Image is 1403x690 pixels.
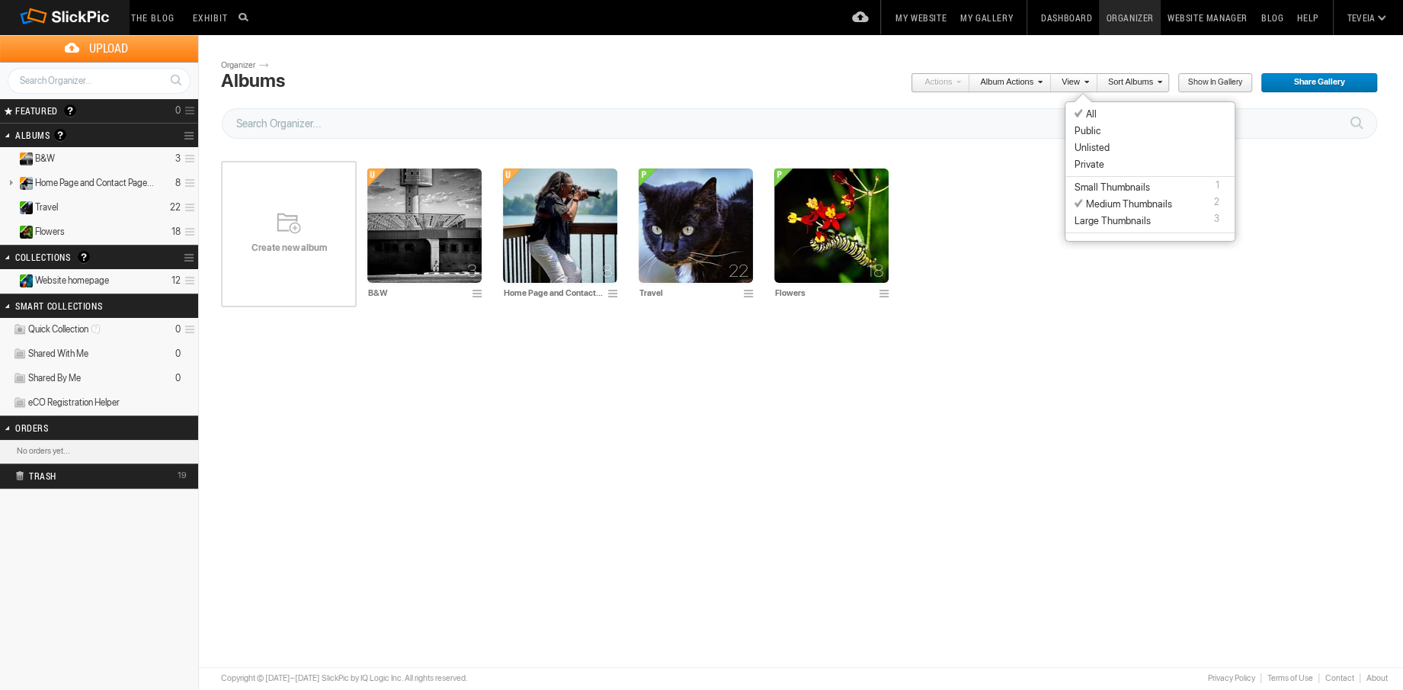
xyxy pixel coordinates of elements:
a: Show in Gallery [1177,73,1253,93]
input: Search Organizer... [222,108,1377,139]
span: Public [1075,125,1101,137]
a: Sort Albums [1097,73,1162,93]
span: eCO Registration Helper [28,396,120,409]
span: B&W [35,152,55,165]
span: Home Page and Contact Page Photos [35,177,154,189]
span: Medium Thumbnails [1075,198,1172,210]
img: ico_album_coll.png [13,372,27,385]
span: Private [1075,159,1104,171]
span: Shared By Me [28,372,81,384]
a: Terms of Use [1260,673,1318,683]
img: Break_Time_Safaga.webp [367,168,482,283]
span: 3 [467,265,477,277]
span: Show in Gallery [1177,73,1242,93]
input: Flowers [774,286,875,300]
a: Privacy Policy [1201,673,1260,683]
ins: Unlisted Album [13,152,34,165]
span: Shared With Me [28,348,88,360]
img: COVID_Catepillar.webp [774,168,889,283]
span: FEATURED [11,104,58,117]
h2: Smart Collections [15,294,143,317]
a: Actions [911,73,961,93]
div: Copyright © [DATE]–[DATE] SlickPic by IQ Logic Inc. All rights reserved. [221,672,468,685]
span: Flowers [35,226,65,238]
a: Expand [2,201,16,213]
img: ico_album_quick.png [13,323,27,336]
span: Share Gallery [1260,73,1367,93]
ins: Unlisted Album [13,177,34,190]
ins: Public Album [13,201,34,214]
div: Albums [221,70,285,91]
input: Search Organizer... [8,68,191,94]
span: Create new album [221,242,357,254]
ins: Public Collection [13,274,34,287]
a: Search [162,67,190,93]
a: Expand [2,226,16,237]
span: All [1075,108,1097,120]
a: Collection Options [184,247,198,268]
abbr: 2 [1214,196,1219,208]
a: View [1051,73,1089,93]
input: Travel [639,286,739,300]
ins: Public Album [13,226,34,239]
a: Expand [2,274,16,286]
h2: Orders [15,416,143,439]
input: Search photos on SlickPic... [236,8,255,26]
span: Travel [35,201,58,213]
abbr: 3 [1214,213,1219,225]
span: 18 [866,265,884,277]
a: Expand [2,152,16,164]
input: Home Page and Contact Page Photos [503,286,604,300]
span: 22 [729,265,748,277]
input: B&W [367,286,468,300]
a: About [1360,673,1388,683]
img: Teveia_1.webp [503,168,617,283]
span: Small Thumbnails [1075,181,1150,194]
img: ico_album_coll.png [13,396,27,409]
img: Baldwin.webp [639,168,753,283]
span: 8 [602,265,613,277]
h2: Albums [15,124,143,147]
abbr: 1 [1216,179,1219,191]
span: Upload [18,35,198,62]
h2: Collections [15,246,143,268]
a: Album Actions [969,73,1043,93]
b: No orders yet... [17,446,70,456]
a: Contact [1318,673,1360,683]
span: Quick Collection [28,323,105,335]
img: ico_album_coll.png [13,348,27,361]
h2: Trash [15,464,157,487]
span: Large Thumbnails [1075,215,1151,227]
span: Website homepage [35,274,109,287]
span: Unlisted [1075,142,1110,154]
